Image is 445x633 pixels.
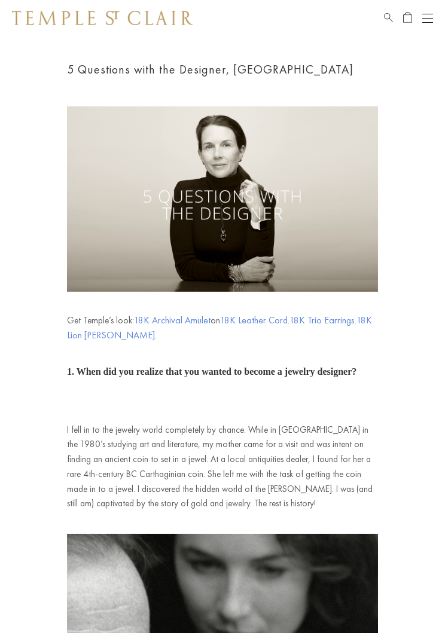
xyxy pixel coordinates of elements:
[67,366,356,377] strong: 1. When did you realize that you wanted to become a jewelry designer?
[384,11,393,25] a: Search
[67,423,378,512] p: I fell in to the jewelry world completely by chance. While in [GEOGRAPHIC_DATA] in the 1980’s stu...
[422,11,433,25] button: Open navigation
[67,106,378,292] img: tt2-banner.png
[67,313,378,343] div: Get Temple’s look: on . . .
[403,11,412,25] a: Open Shopping Bag
[220,314,288,326] a: 18K Leather Cord
[289,314,355,326] a: 18K Trio Earrings
[134,314,211,326] a: 18K Archival Amulet
[391,583,433,621] iframe: Gorgias live chat messenger
[67,60,378,79] h1: 5 Questions with the Designer, [GEOGRAPHIC_DATA]
[12,11,193,25] img: Temple St. Clair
